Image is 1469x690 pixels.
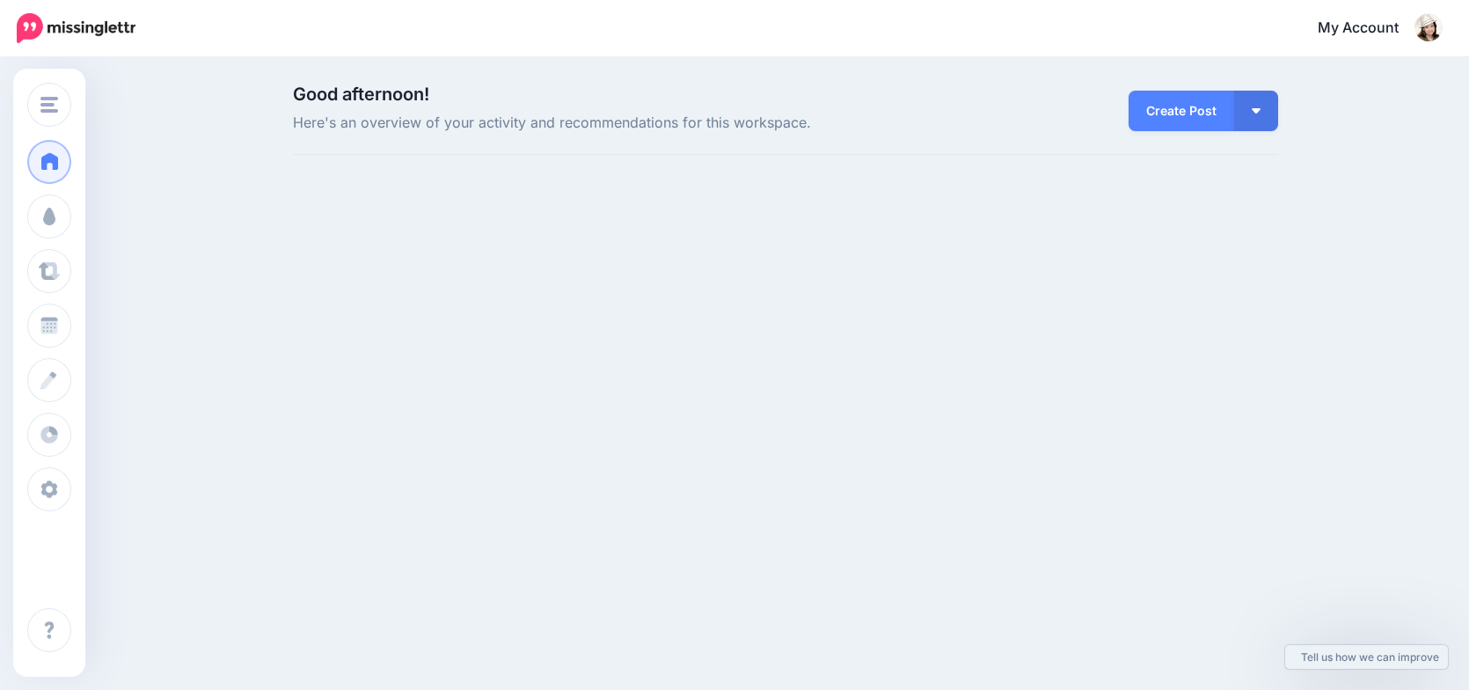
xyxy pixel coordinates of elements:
img: arrow-down-white.png [1252,108,1261,114]
a: My Account [1300,7,1443,50]
img: Missinglettr [17,13,135,43]
a: Tell us how we can improve [1285,645,1448,669]
span: Here's an overview of your activity and recommendations for this workspace. [293,112,941,135]
img: menu.png [40,97,58,113]
span: Good afternoon! [293,84,429,105]
a: Create Post [1129,91,1234,131]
